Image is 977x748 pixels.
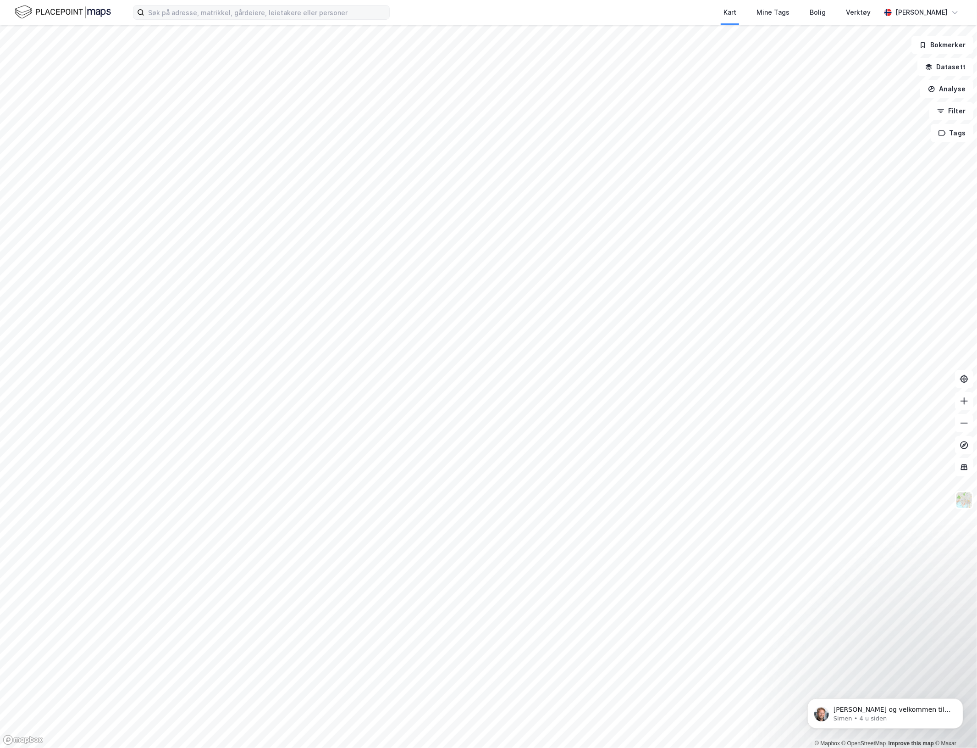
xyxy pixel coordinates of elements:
[810,7,826,18] div: Bolig
[920,80,973,98] button: Analyse
[815,740,840,747] a: Mapbox
[15,4,111,20] img: logo.f888ab2527a4732fd821a326f86c7f29.svg
[794,679,977,743] iframe: Intercom notifications melding
[756,7,789,18] div: Mine Tags
[929,102,973,120] button: Filter
[889,740,934,747] a: Improve this map
[3,735,43,745] a: Mapbox homepage
[911,36,973,54] button: Bokmerker
[40,35,158,44] p: Message from Simen, sent 4 u siden
[931,124,973,142] button: Tags
[144,6,389,19] input: Søk på adresse, matrikkel, gårdeiere, leietakere eller personer
[842,740,886,747] a: OpenStreetMap
[40,27,157,71] span: [PERSON_NAME] og velkommen til Newsec Maps, [PERSON_NAME] det er du lurer på så er det bare å ta ...
[723,7,736,18] div: Kart
[955,491,973,509] img: Z
[846,7,871,18] div: Verktøy
[917,58,973,76] button: Datasett
[895,7,948,18] div: [PERSON_NAME]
